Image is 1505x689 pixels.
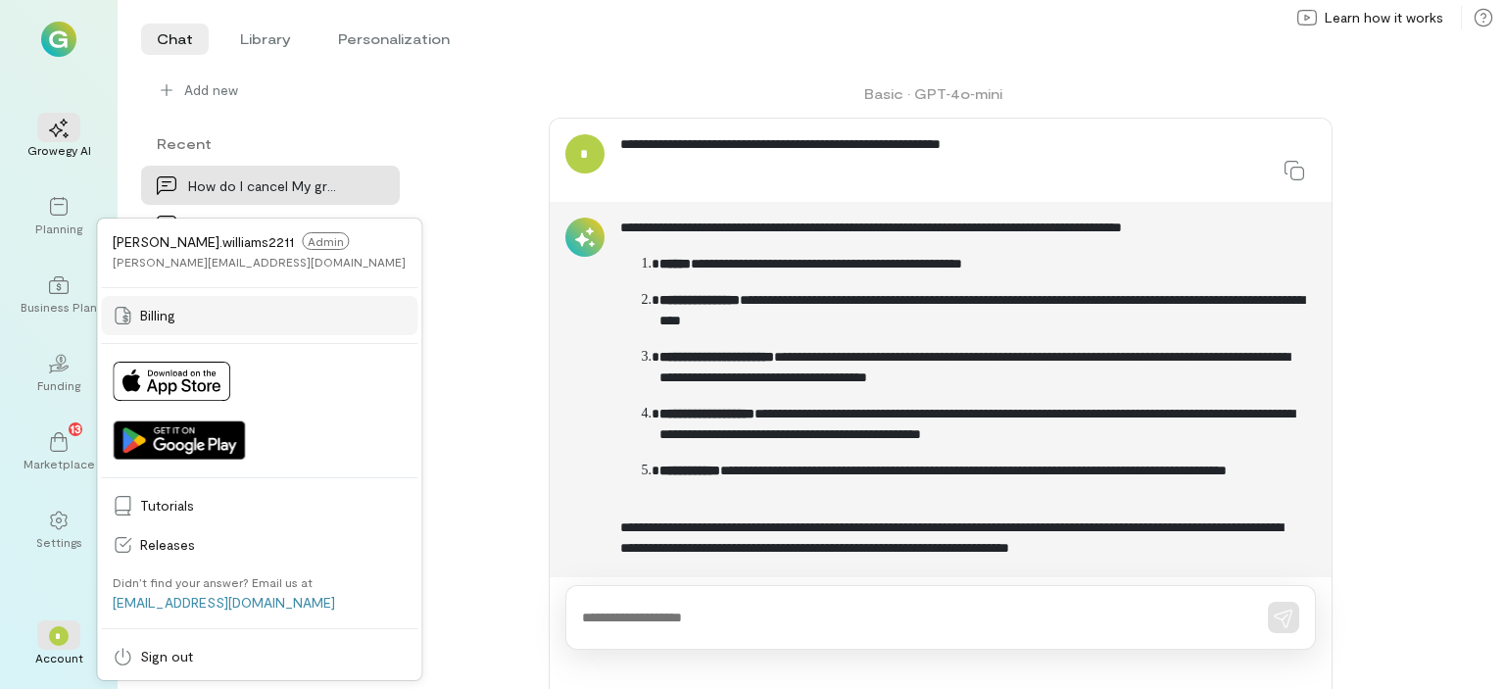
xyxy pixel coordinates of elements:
[302,232,349,250] span: Admin
[24,417,94,487] a: Marketplace
[24,495,94,566] a: Settings
[24,260,94,330] a: Business Plan
[140,496,406,516] span: Tutorials
[188,175,341,196] div: How do I cancel My growegy account so I am not ch…
[140,535,406,555] span: Releases
[37,377,80,393] div: Funding
[27,142,91,158] div: Growegy AI
[113,594,335,611] a: [EMAIL_ADDRESS][DOMAIN_NAME]
[71,419,81,437] span: 13
[35,650,83,665] div: Account
[113,420,245,460] img: Get it on Google Play
[188,215,341,235] div: how do i cancel my growegy account?
[24,181,94,252] a: Planning
[113,362,230,401] img: Download on App Store
[140,647,406,666] span: Sign out
[101,296,417,335] a: Billing
[101,486,417,525] a: Tutorials
[24,611,94,681] div: *Account
[113,254,406,270] div: [PERSON_NAME][EMAIL_ADDRESS][DOMAIN_NAME]
[35,221,82,236] div: Planning
[322,24,465,55] li: Personalization
[21,299,97,315] div: Business Plan
[1325,8,1443,27] span: Learn how it works
[141,24,209,55] li: Chat
[141,133,400,154] div: Recent
[224,24,307,55] li: Library
[24,103,94,173] a: Growegy AI
[24,456,95,471] div: Marketplace
[184,80,384,100] span: Add new
[113,233,294,250] span: [PERSON_NAME].williams2211
[113,574,313,590] div: Didn’t find your answer? Email us at
[36,534,82,550] div: Settings
[101,637,417,676] a: Sign out
[140,306,406,325] span: Billing
[24,338,94,409] a: Funding
[101,525,417,565] a: Releases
